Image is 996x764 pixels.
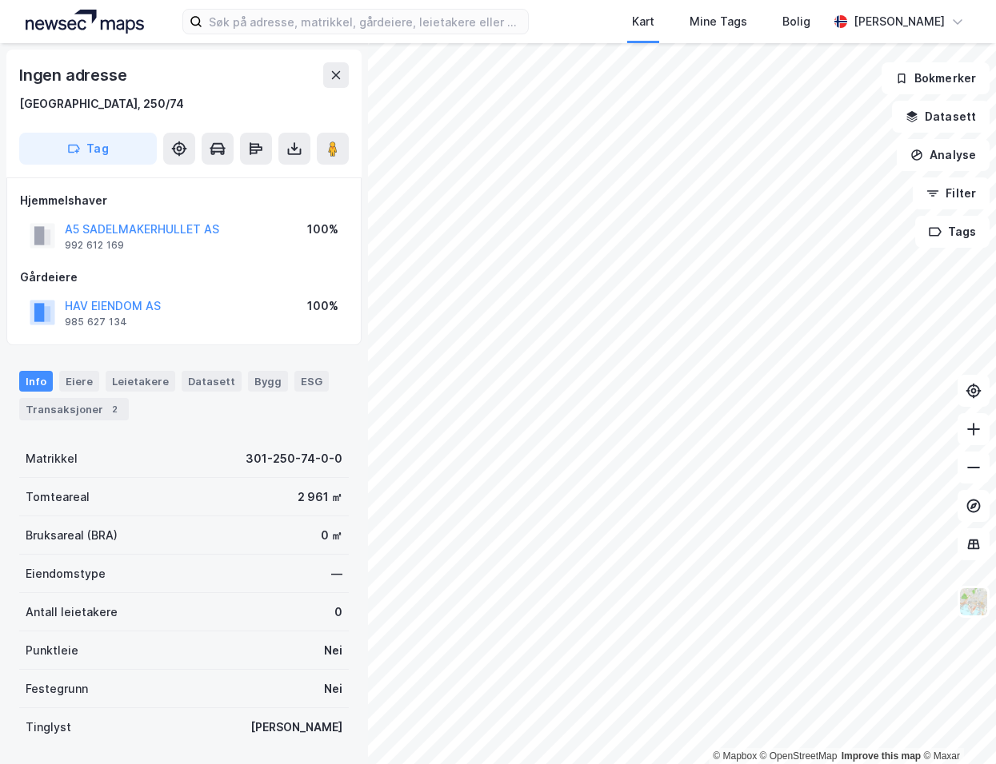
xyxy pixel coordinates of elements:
[913,177,990,209] button: Filter
[307,296,338,316] div: 100%
[842,750,921,762] a: Improve this map
[897,139,990,171] button: Analyse
[892,101,990,133] button: Datasett
[26,10,144,34] img: logo.a4113a55bc3d86da70a041830d287a7e.svg
[324,641,342,660] div: Nei
[307,220,338,239] div: 100%
[298,487,342,507] div: 2 961 ㎡
[324,679,342,698] div: Nei
[248,371,288,392] div: Bygg
[106,371,175,392] div: Leietakere
[26,526,118,545] div: Bruksareal (BRA)
[202,10,528,34] input: Søk på adresse, matrikkel, gårdeiere, leietakere eller personer
[713,750,757,762] a: Mapbox
[246,449,342,468] div: 301-250-74-0-0
[334,603,342,622] div: 0
[59,371,99,392] div: Eiere
[916,687,996,764] div: Kontrollprogram for chat
[294,371,329,392] div: ESG
[26,641,78,660] div: Punktleie
[321,526,342,545] div: 0 ㎡
[26,449,78,468] div: Matrikkel
[19,94,184,113] div: [GEOGRAPHIC_DATA], 250/74
[19,62,130,88] div: Ingen adresse
[782,12,810,31] div: Bolig
[65,239,124,252] div: 992 612 169
[106,401,122,417] div: 2
[26,679,88,698] div: Festegrunn
[854,12,945,31] div: [PERSON_NAME]
[20,191,348,210] div: Hjemmelshaver
[19,398,129,420] div: Transaksjoner
[20,268,348,287] div: Gårdeiere
[26,718,71,737] div: Tinglyst
[882,62,990,94] button: Bokmerker
[182,371,242,392] div: Datasett
[690,12,747,31] div: Mine Tags
[19,371,53,392] div: Info
[958,587,989,617] img: Z
[331,564,342,583] div: —
[19,133,157,165] button: Tag
[250,718,342,737] div: [PERSON_NAME]
[760,750,838,762] a: OpenStreetMap
[26,487,90,507] div: Tomteareal
[26,603,118,622] div: Antall leietakere
[26,564,106,583] div: Eiendomstype
[915,216,990,248] button: Tags
[65,316,127,328] div: 985 627 134
[916,687,996,764] iframe: Chat Widget
[632,12,654,31] div: Kart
